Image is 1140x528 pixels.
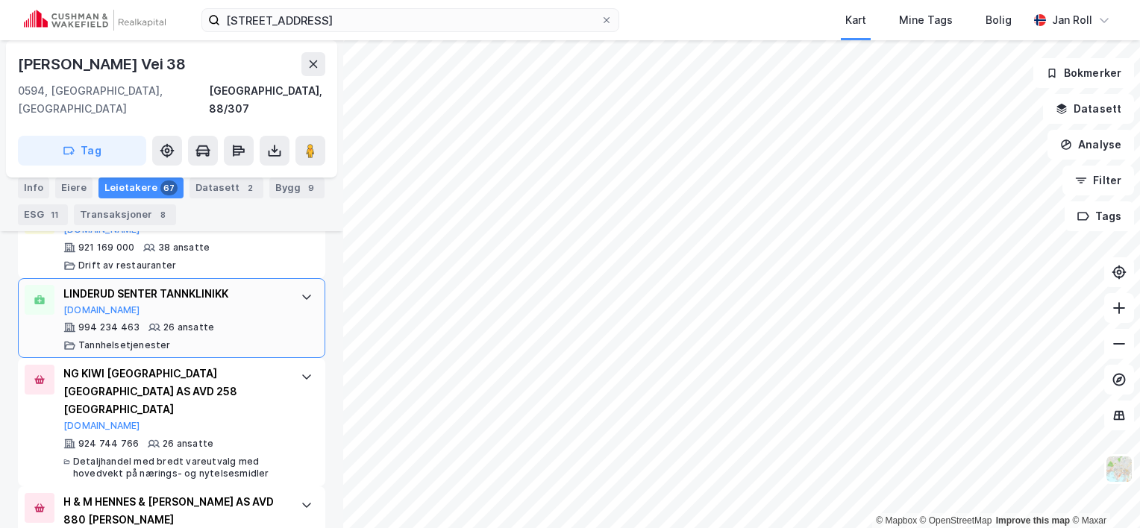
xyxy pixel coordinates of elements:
[1065,201,1134,231] button: Tags
[1105,455,1133,483] img: Z
[304,180,319,195] div: 9
[18,204,68,225] div: ESG
[1043,94,1134,124] button: Datasett
[160,180,178,195] div: 67
[899,11,953,29] div: Mine Tags
[986,11,1012,29] div: Bolig
[158,242,210,254] div: 38 ansatte
[1052,11,1092,29] div: Jan Roll
[24,10,166,31] img: cushman-wakefield-realkapital-logo.202ea83816669bd177139c58696a8fa1.svg
[78,260,176,271] div: Drift av restauranter
[155,207,170,222] div: 8
[876,515,917,526] a: Mapbox
[190,177,263,198] div: Datasett
[78,339,171,351] div: Tannhelsetjenester
[1062,166,1134,195] button: Filter
[63,365,286,418] div: NG KIWI [GEOGRAPHIC_DATA] [GEOGRAPHIC_DATA] AS AVD 258 [GEOGRAPHIC_DATA]
[18,136,146,166] button: Tag
[78,321,140,333] div: 994 234 463
[163,321,214,333] div: 26 ansatte
[242,180,257,195] div: 2
[920,515,992,526] a: OpenStreetMap
[1033,58,1134,88] button: Bokmerker
[220,9,601,31] input: Søk på adresse, matrikkel, gårdeiere, leietakere eller personer
[63,304,140,316] button: [DOMAIN_NAME]
[163,438,213,450] div: 26 ansatte
[55,177,93,198] div: Eiere
[63,420,140,432] button: [DOMAIN_NAME]
[47,207,62,222] div: 11
[996,515,1070,526] a: Improve this map
[269,177,325,198] div: Bygg
[98,177,184,198] div: Leietakere
[1047,130,1134,160] button: Analyse
[209,82,325,118] div: [GEOGRAPHIC_DATA], 88/307
[74,204,176,225] div: Transaksjoner
[73,456,286,480] div: Detaljhandel med bredt vareutvalg med hovedvekt på nærings- og nytelsesmidler
[1065,456,1140,528] div: Kontrollprogram for chat
[18,52,189,76] div: [PERSON_NAME] Vei 38
[845,11,866,29] div: Kart
[78,242,134,254] div: 921 169 000
[1065,456,1140,528] iframe: Chat Widget
[63,285,286,303] div: LINDERUD SENTER TANNKLINIKK
[78,438,139,450] div: 924 744 766
[18,82,209,118] div: 0594, [GEOGRAPHIC_DATA], [GEOGRAPHIC_DATA]
[18,177,49,198] div: Info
